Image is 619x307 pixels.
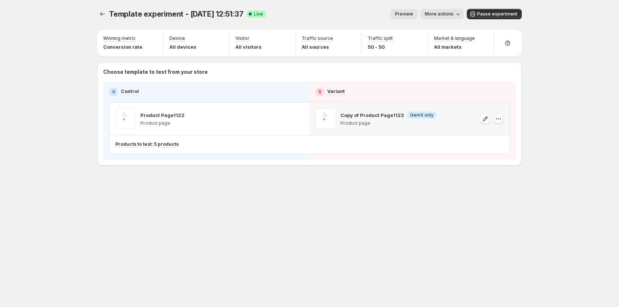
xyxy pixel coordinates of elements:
[97,9,108,19] button: Experiments
[410,112,434,118] span: GemX only
[467,9,522,19] button: Pause experiment
[109,10,244,18] span: Template experiment - [DATE] 12:51:37
[254,11,263,17] span: Live
[340,111,404,119] p: Copy of Product Page1122
[327,87,345,95] p: Variant
[434,35,475,41] p: Market & language
[368,43,393,51] p: 50 - 50
[340,120,437,126] p: Product page
[302,35,333,41] p: Traffic source
[140,120,185,126] p: Product page
[318,89,321,95] h2: B
[368,35,393,41] p: Traffic split
[302,43,333,51] p: All sources
[103,43,142,51] p: Conversion rate
[169,43,196,51] p: All devices
[103,35,136,41] p: Winning metric
[140,111,185,119] p: Product Page1122
[115,141,179,147] p: Products to test: 5 products
[103,68,516,76] p: Choose template to test from your store
[121,87,139,95] p: Control
[235,35,249,41] p: Visitor
[235,43,262,51] p: All visitors
[391,9,417,19] button: Preview
[425,11,454,17] span: More actions
[169,35,185,41] p: Device
[477,11,517,17] span: Pause experiment
[112,89,115,95] h2: A
[395,11,413,17] span: Preview
[115,108,136,129] img: Product Page1122
[420,9,464,19] button: More actions
[315,108,336,129] img: Copy of Product Page1122
[434,43,475,51] p: All markets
